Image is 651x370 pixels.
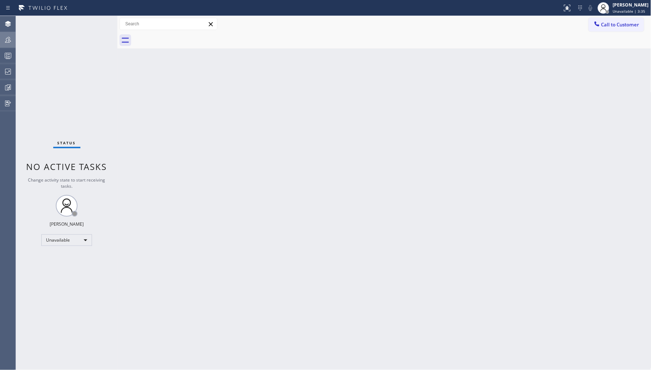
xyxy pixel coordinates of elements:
[613,9,646,14] span: Unavailable | 3:35
[601,21,639,28] span: Call to Customer
[585,3,596,13] button: Mute
[589,18,644,31] button: Call to Customer
[50,221,84,227] div: [PERSON_NAME]
[26,161,107,173] span: No active tasks
[613,2,649,8] div: [PERSON_NAME]
[28,177,105,189] span: Change activity state to start receiving tasks.
[58,140,76,145] span: Status
[120,18,217,30] input: Search
[41,234,92,246] div: Unavailable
